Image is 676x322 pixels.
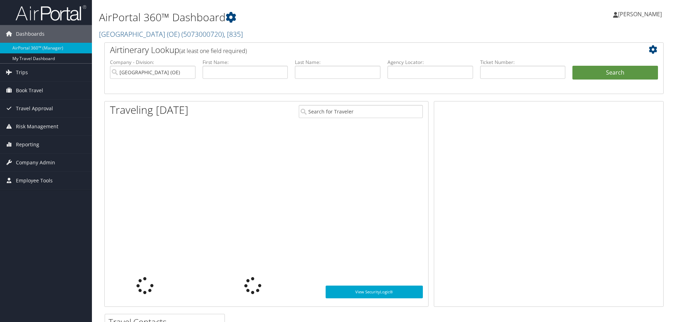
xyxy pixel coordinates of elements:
label: Last Name: [295,59,380,66]
h2: Airtinerary Lookup [110,44,611,56]
button: Search [572,66,658,80]
a: [GEOGRAPHIC_DATA] (OE) [99,29,243,39]
span: Employee Tools [16,172,53,189]
a: [PERSON_NAME] [613,4,669,25]
span: (at least one field required) [179,47,247,55]
span: Risk Management [16,118,58,135]
span: Dashboards [16,25,45,43]
h1: AirPortal 360™ Dashboard [99,10,479,25]
span: Trips [16,64,28,81]
label: First Name: [203,59,288,66]
span: Book Travel [16,82,43,99]
label: Company - Division: [110,59,196,66]
span: Company Admin [16,154,55,171]
span: [PERSON_NAME] [618,10,662,18]
span: Travel Approval [16,100,53,117]
span: Reporting [16,136,39,153]
span: , [ 835 ] [224,29,243,39]
span: ( 5073000720 ) [181,29,224,39]
img: airportal-logo.png [16,5,86,21]
h1: Traveling [DATE] [110,103,188,117]
a: View SecurityLogic® [326,286,423,298]
label: Agency Locator: [387,59,473,66]
input: Search for Traveler [299,105,423,118]
label: Ticket Number: [480,59,566,66]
